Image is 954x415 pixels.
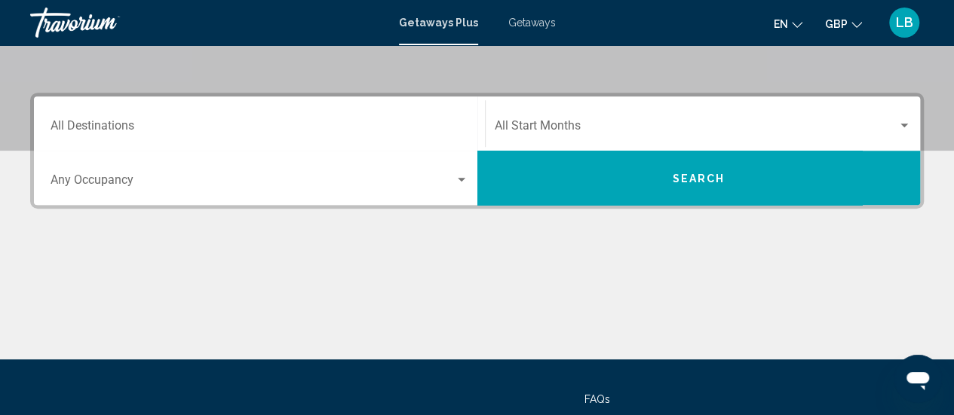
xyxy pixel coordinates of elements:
[896,15,913,30] span: LB
[584,393,610,405] a: FAQs
[34,96,920,205] div: Search widget
[894,355,942,403] iframe: Button to launch messaging window
[774,13,802,35] button: Change language
[30,8,384,38] a: Travorium
[885,7,924,38] button: User Menu
[774,18,788,30] span: en
[672,172,725,185] span: Search
[825,18,848,30] span: GBP
[477,151,921,205] button: Search
[825,13,862,35] button: Change currency
[508,17,556,29] a: Getaways
[399,17,478,29] a: Getaways Plus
